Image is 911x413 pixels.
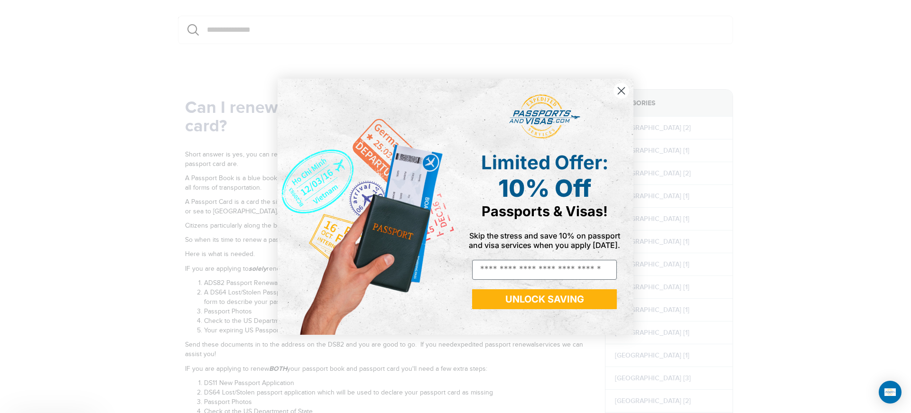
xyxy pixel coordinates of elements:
[509,94,580,139] img: passports and visas
[879,381,902,404] div: Open Intercom Messenger
[498,174,591,202] span: 10% Off
[469,231,620,250] span: Skip the stress and save 10% on passport and visa services when you apply [DATE].
[472,289,617,309] button: UNLOCK SAVING
[278,79,455,335] img: de9cda0d-0715-46ca-9a25-073762a91ba7.png
[613,83,630,99] button: Close dialog
[482,203,608,220] span: Passports & Visas!
[481,151,608,174] span: Limited Offer:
